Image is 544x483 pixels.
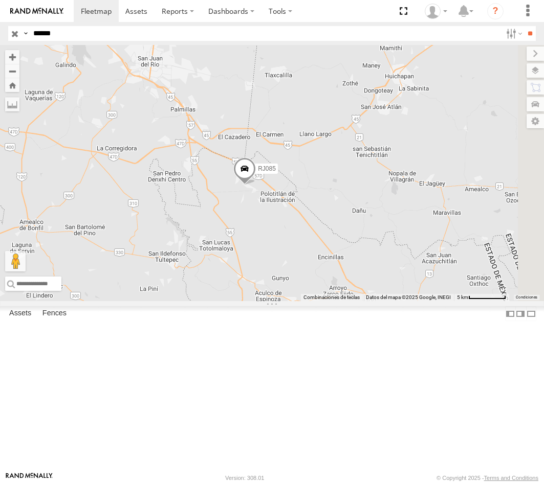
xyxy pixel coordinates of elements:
[5,97,19,111] label: Measure
[502,26,524,41] label: Search Filter Options
[5,78,19,92] button: Zoom Home
[487,3,504,19] i: ?
[258,165,276,172] span: RJ085
[37,307,72,321] label: Fences
[454,294,509,301] button: Escala del mapa: 5 km por 70 píxeles
[10,8,63,15] img: rand-logo.svg
[4,307,36,321] label: Assets
[5,50,19,64] button: Zoom in
[516,295,537,300] a: Condiciones (se abre en una nueva pestaña)
[421,4,451,19] div: Josue Jimenez
[21,26,30,41] label: Search Query
[527,114,544,128] label: Map Settings
[515,306,526,321] label: Dock Summary Table to the Right
[303,294,360,301] button: Combinaciones de teclas
[6,473,53,483] a: Visit our Website
[457,294,468,300] span: 5 km
[505,306,515,321] label: Dock Summary Table to the Left
[366,294,451,300] span: Datos del mapa ©2025 Google, INEGI
[225,475,264,481] div: Version: 308.01
[484,475,538,481] a: Terms and Conditions
[5,251,26,271] button: Arrastra el hombrecito naranja al mapa para abrir Street View
[437,475,538,481] div: © Copyright 2025 -
[526,306,536,321] label: Hide Summary Table
[5,64,19,78] button: Zoom out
